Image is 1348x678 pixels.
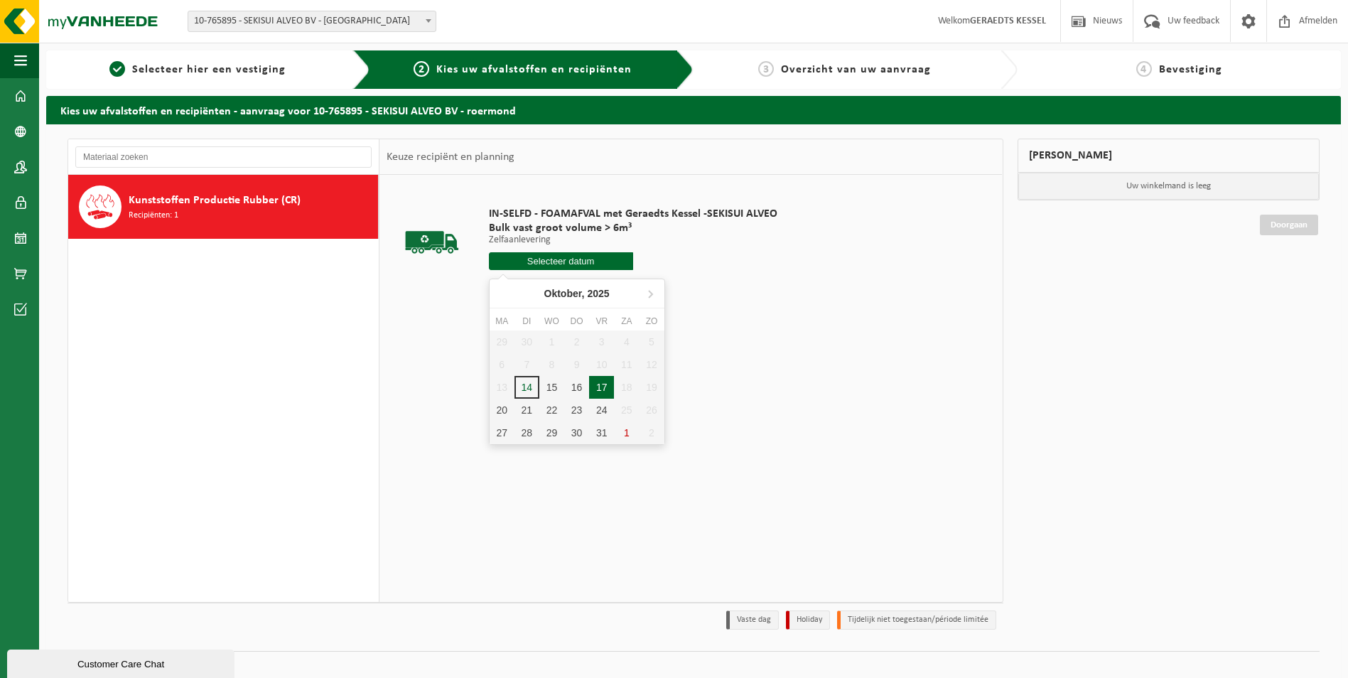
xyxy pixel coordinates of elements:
i: 2025 [588,289,610,298]
h2: Kies uw afvalstoffen en recipiënten - aanvraag voor 10-765895 - SEKISUI ALVEO BV - roermond [46,96,1341,124]
iframe: chat widget [7,647,237,678]
li: Tijdelijk niet toegestaan/période limitée [837,610,996,630]
span: 1 [109,61,125,77]
div: 14 [514,376,539,399]
div: 17 [589,376,614,399]
div: 29 [539,421,564,444]
div: 16 [564,376,589,399]
span: Recipiënten: 1 [129,209,178,222]
div: 27 [490,421,514,444]
p: Uw winkelmand is leeg [1018,173,1320,200]
div: 28 [514,421,539,444]
div: 30 [564,421,589,444]
span: 4 [1136,61,1152,77]
div: 15 [539,376,564,399]
span: Bevestiging [1159,64,1222,75]
div: ma [490,314,514,328]
div: vr [589,314,614,328]
span: 3 [758,61,774,77]
a: Doorgaan [1260,215,1318,235]
div: do [564,314,589,328]
div: 23 [564,399,589,421]
div: [PERSON_NAME] [1018,139,1320,173]
span: 10-765895 - SEKISUI ALVEO BV - roermond [188,11,436,31]
strong: GERAEDTS KESSEL [970,16,1046,26]
div: 24 [589,399,614,421]
span: Bulk vast groot volume > 6m³ [489,221,777,235]
div: za [614,314,639,328]
span: Kunststoffen Productie Rubber (CR) [129,192,301,209]
span: Kies uw afvalstoffen en recipiënten [436,64,632,75]
li: Holiday [786,610,830,630]
div: 31 [589,421,614,444]
button: Kunststoffen Productie Rubber (CR) Recipiënten: 1 [68,175,379,239]
span: IN-SELFD - FOAMAFVAL met Geraedts Kessel -SEKISUI ALVEO [489,207,777,221]
input: Materiaal zoeken [75,146,372,168]
span: Selecteer hier een vestiging [132,64,286,75]
div: Oktober, [539,282,615,305]
span: 10-765895 - SEKISUI ALVEO BV - roermond [188,11,436,32]
span: 2 [414,61,429,77]
li: Vaste dag [726,610,779,630]
div: 22 [539,399,564,421]
div: 21 [514,399,539,421]
a: 1Selecteer hier een vestiging [53,61,342,78]
input: Selecteer datum [489,252,633,270]
div: Keuze recipiënt en planning [379,139,522,175]
div: zo [639,314,664,328]
div: wo [539,314,564,328]
span: Overzicht van uw aanvraag [781,64,931,75]
p: Zelfaanlevering [489,235,777,245]
div: 20 [490,399,514,421]
div: di [514,314,539,328]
